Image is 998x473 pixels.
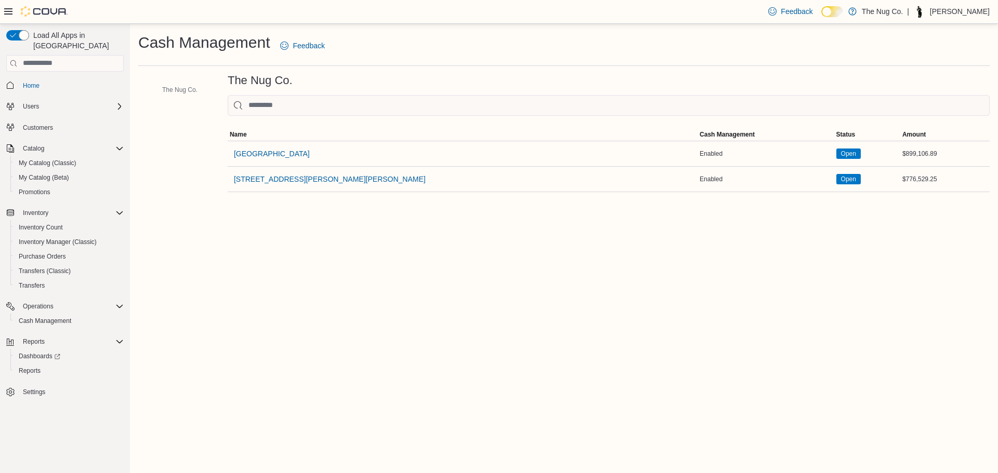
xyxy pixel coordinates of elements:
[900,173,990,185] div: $776,529.25
[15,250,70,263] a: Purchase Orders
[230,169,430,190] button: [STREET_ADDRESS][PERSON_NAME][PERSON_NAME]
[19,352,60,360] span: Dashboards
[276,35,329,56] a: Feedback
[2,299,128,314] button: Operations
[19,317,71,325] span: Cash Management
[234,148,310,159] span: [GEOGRAPHIC_DATA]
[19,335,49,348] button: Reports
[836,130,856,139] span: Status
[15,171,73,184] a: My Catalog (Beta)
[900,128,990,141] button: Amount
[2,99,128,114] button: Users
[228,128,698,141] button: Name
[15,221,124,234] span: Inventory Count
[15,279,124,292] span: Transfers
[19,207,124,219] span: Inventory
[29,30,124,51] span: Load All Apps in [GEOGRAPHIC_DATA]
[162,86,198,94] span: The Nug Co.
[19,100,43,113] button: Users
[23,302,54,310] span: Operations
[15,250,124,263] span: Purchase Orders
[19,100,124,113] span: Users
[19,121,124,134] span: Customers
[19,142,124,155] span: Catalog
[148,84,202,96] button: The Nug Co.
[15,236,101,248] a: Inventory Manager (Classic)
[10,349,128,363] a: Dashboards
[902,130,926,139] span: Amount
[19,300,124,313] span: Operations
[19,300,58,313] button: Operations
[230,130,247,139] span: Name
[862,5,903,18] p: The Nug Co.
[19,335,124,348] span: Reports
[23,102,39,111] span: Users
[834,128,900,141] button: Status
[21,6,68,17] img: Cova
[900,147,990,160] div: $899,106.89
[15,265,124,277] span: Transfers (Classic)
[10,278,128,293] button: Transfers
[836,174,861,184] span: Open
[930,5,990,18] p: [PERSON_NAME]
[19,121,57,134] a: Customers
[10,363,128,378] button: Reports
[15,315,124,327] span: Cash Management
[23,337,45,346] span: Reports
[821,6,843,17] input: Dark Mode
[10,235,128,249] button: Inventory Manager (Classic)
[293,40,324,51] span: Feedback
[700,130,755,139] span: Cash Management
[15,171,124,184] span: My Catalog (Beta)
[2,120,128,135] button: Customers
[15,364,45,377] a: Reports
[19,79,44,92] a: Home
[23,124,53,132] span: Customers
[19,238,97,246] span: Inventory Manager (Classic)
[2,141,128,156] button: Catalog
[228,74,293,87] h3: The Nug Co.
[19,386,49,398] a: Settings
[15,157,81,169] a: My Catalog (Classic)
[698,147,834,160] div: Enabled
[19,159,76,167] span: My Catalog (Classic)
[698,128,834,141] button: Cash Management
[698,173,834,185] div: Enabled
[19,267,71,275] span: Transfers (Classic)
[19,223,63,232] span: Inventory Count
[15,186,124,198] span: Promotions
[2,334,128,349] button: Reports
[19,188,50,196] span: Promotions
[6,74,124,427] nav: Complex example
[907,5,909,18] p: |
[913,5,926,18] div: Thomas Leeder
[10,249,128,264] button: Purchase Orders
[15,236,124,248] span: Inventory Manager (Classic)
[23,144,44,153] span: Catalog
[764,1,817,22] a: Feedback
[10,264,128,278] button: Transfers (Classic)
[234,174,426,184] span: [STREET_ADDRESS][PERSON_NAME][PERSON_NAME]
[23,388,45,396] span: Settings
[230,143,314,164] button: [GEOGRAPHIC_DATA]
[10,156,128,170] button: My Catalog (Classic)
[2,384,128,399] button: Settings
[15,186,55,198] a: Promotions
[19,79,124,92] span: Home
[781,6,812,17] span: Feedback
[10,220,128,235] button: Inventory Count
[821,17,822,18] span: Dark Mode
[841,149,856,158] span: Open
[23,209,48,217] span: Inventory
[138,32,270,53] h1: Cash Management
[15,279,49,292] a: Transfers
[836,148,861,159] span: Open
[15,350,124,362] span: Dashboards
[228,95,990,116] input: This is a search bar. As you type, the results lower in the page will automatically filter.
[19,207,52,219] button: Inventory
[2,78,128,93] button: Home
[10,314,128,328] button: Cash Management
[19,173,69,182] span: My Catalog (Beta)
[10,185,128,199] button: Promotions
[15,315,75,327] a: Cash Management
